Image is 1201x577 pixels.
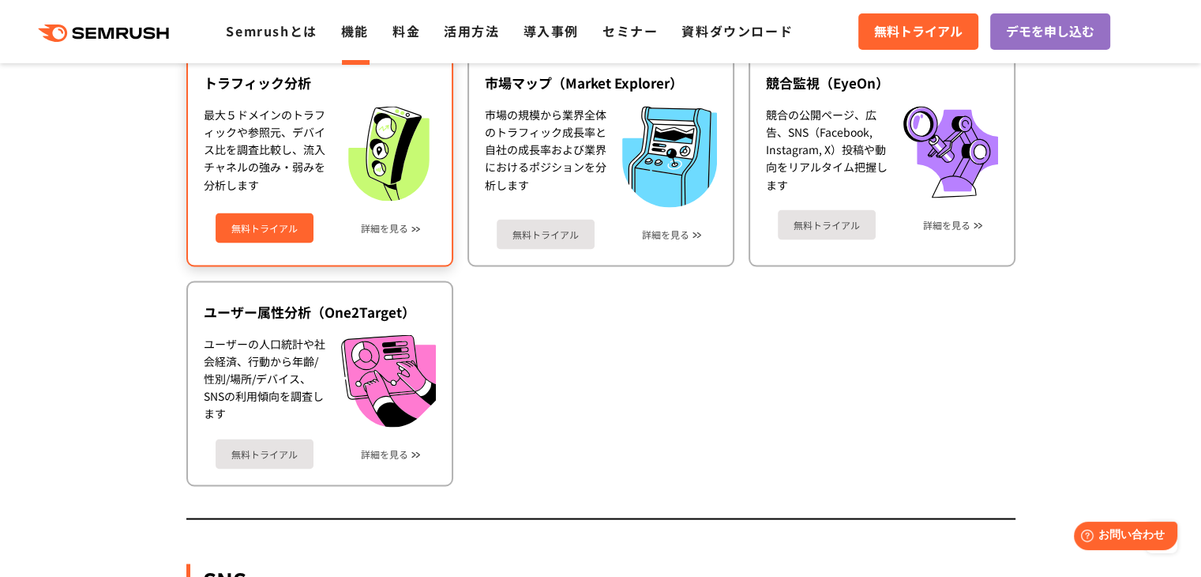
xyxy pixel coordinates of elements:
[524,21,579,40] a: 導入事例
[216,439,313,469] a: 無料トライアル
[341,106,436,201] img: トラフィック分析
[204,106,325,201] div: 最大５ドメインのトラフィックや参照元、デバイス比を調査比較し、流入チャネルの強み・弱みを分析します
[681,21,793,40] a: 資料ダウンロード
[216,213,313,243] a: 無料トライアル
[361,448,408,459] a: 詳細を見る
[226,21,317,40] a: Semrushとは
[204,334,325,427] div: ユーザーの人口統計や社会経済、行動から年齢/性別/場所/デバイス、SNSの利用傾向を調査します
[204,302,436,321] div: ユーザー属性分析（One2Target）
[485,74,717,92] div: 市場マップ（Market Explorer）
[392,21,420,40] a: 料金
[341,334,436,427] img: ユーザー属性分析（One2Target）
[990,13,1110,50] a: デモを申し込む
[1060,515,1184,560] iframe: Help widget launcher
[361,222,408,233] a: 詳細を見る
[642,228,689,239] a: 詳細を見る
[602,21,658,40] a: セミナー
[778,209,876,239] a: 無料トライアル
[766,74,998,92] div: 競合監視（EyeOn）
[204,74,436,92] div: トラフィック分析
[444,21,499,40] a: 活用方法
[858,13,978,50] a: 無料トライアル
[485,106,606,206] div: 市場の規模から業界全体のトラフィック成長率と自社の成長率および業界におけるポジションを分析します
[903,106,998,197] img: 競合監視（EyeOn）
[923,219,970,230] a: 詳細を見る
[766,106,888,197] div: 競合の公開ページ、広告、SNS（Facebook, Instagram, X）投稿や動向をリアルタイム把握します
[874,21,963,42] span: 無料トライアル
[622,106,717,206] img: 市場マップ（Market Explorer）
[1006,21,1094,42] span: デモを申し込む
[341,21,369,40] a: 機能
[497,219,595,249] a: 無料トライアル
